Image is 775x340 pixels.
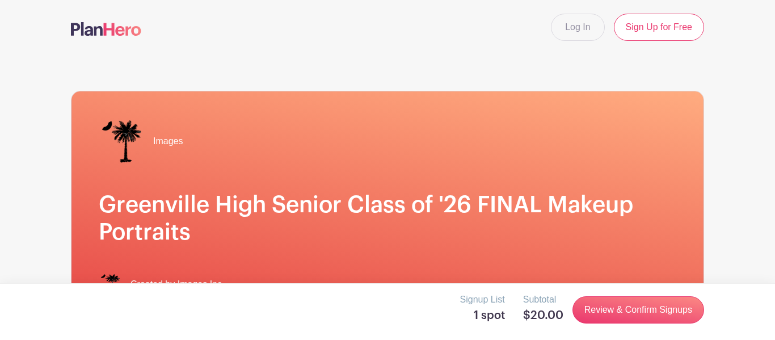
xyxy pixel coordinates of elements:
[551,14,604,41] a: Log In
[99,191,676,246] h1: Greenville High Senior Class of '26 FINAL Makeup Portraits
[614,14,704,41] a: Sign Up for Free
[460,309,505,322] h5: 1 spot
[130,278,222,291] span: Created by Images Inc
[460,293,505,307] p: Signup List
[99,273,121,296] img: IMAGES%20logo%20transparenT%20PNG%20s.png
[523,309,563,322] h5: $20.00
[523,293,563,307] p: Subtotal
[153,135,183,148] span: Images
[572,296,704,324] a: Review & Confirm Signups
[99,119,144,164] img: IMAGES%20logo%20transparenT%20PNG%20s.png
[71,22,141,36] img: logo-507f7623f17ff9eddc593b1ce0a138ce2505c220e1c5a4e2b4648c50719b7d32.svg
